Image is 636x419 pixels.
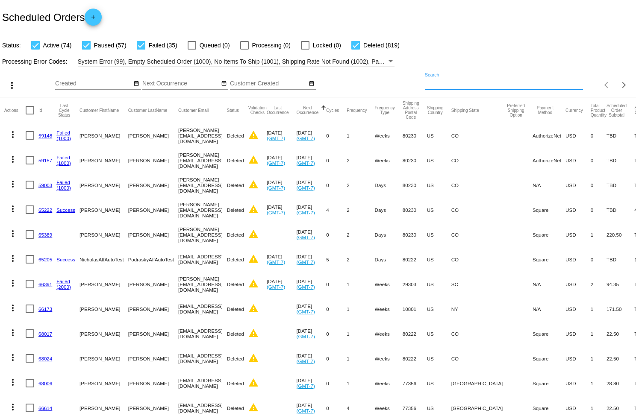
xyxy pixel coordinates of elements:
mat-cell: Weeks [375,148,403,173]
mat-cell: Weeks [375,371,403,396]
a: (GMT-7) [267,135,285,141]
mat-cell: Square [533,197,565,222]
mat-cell: 10801 [403,296,427,321]
mat-cell: [PERSON_NAME] [79,296,128,321]
a: (2000) [56,284,71,290]
a: (1000) [56,160,71,166]
mat-icon: warning [248,328,259,338]
a: 66173 [38,306,52,312]
mat-cell: 1 [591,371,607,396]
mat-cell: 0 [591,148,607,173]
mat-cell: 2 [347,173,374,197]
mat-cell: USD [565,272,591,296]
mat-cell: N/A [533,296,565,321]
a: Failed [56,179,70,185]
mat-cell: [DATE] [267,197,297,222]
a: (GMT-7) [297,135,315,141]
span: Queued (0) [200,40,230,50]
a: 68024 [38,356,52,361]
mat-cell: CO [451,346,507,371]
mat-icon: warning [248,204,259,214]
mat-cell: [PERSON_NAME] [79,173,128,197]
button: Previous page [598,76,615,94]
a: 65222 [38,207,52,213]
a: (GMT-7) [297,309,315,314]
mat-cell: 80222 [403,247,427,272]
mat-cell: Weeks [375,123,403,148]
a: (GMT-7) [267,210,285,215]
input: Customer Created [230,80,307,87]
mat-cell: Days [375,197,403,222]
mat-cell: [DATE] [297,272,327,296]
mat-cell: NicholasAffAutoTest [79,247,128,272]
mat-icon: more_vert [8,278,18,288]
mat-cell: US [427,346,451,371]
mat-cell: [PERSON_NAME][EMAIL_ADDRESS][DOMAIN_NAME] [178,222,227,247]
span: Deleted [227,182,244,188]
a: (GMT-7) [297,234,315,240]
mat-cell: US [427,296,451,321]
span: Paused (57) [94,40,127,50]
mat-cell: [DATE] [297,222,327,247]
input: Created [55,80,132,87]
button: Change sorting for ShippingCountry [427,105,444,115]
mat-cell: US [427,173,451,197]
mat-cell: TBD [607,173,634,197]
mat-cell: 22.50 [607,346,634,371]
mat-icon: warning [248,254,259,264]
mat-cell: Days [375,173,403,197]
mat-cell: [PERSON_NAME][EMAIL_ADDRESS][DOMAIN_NAME] [178,272,227,296]
a: 68017 [38,331,52,337]
mat-cell: USD [565,247,591,272]
mat-icon: date_range [133,80,139,87]
mat-cell: 220.50 [607,222,634,247]
a: (GMT-7) [297,210,315,215]
mat-cell: [PERSON_NAME] [79,272,128,296]
mat-icon: more_vert [8,328,18,338]
mat-cell: 80222 [403,346,427,371]
mat-cell: 1 [347,371,374,396]
mat-cell: 0 [326,173,347,197]
a: (GMT-7) [297,334,315,339]
mat-cell: 22.50 [607,321,634,346]
mat-icon: more_vert [8,253,18,264]
mat-cell: [PERSON_NAME] [79,321,128,346]
mat-cell: 1 [347,123,374,148]
mat-cell: USD [565,197,591,222]
mat-cell: 0 [326,371,347,396]
mat-cell: 0 [591,197,607,222]
span: Status: [2,42,21,49]
mat-cell: 28.80 [607,371,634,396]
a: Failed [56,278,70,284]
a: Success [56,207,75,213]
mat-cell: [PERSON_NAME] [128,197,178,222]
mat-icon: more_vert [8,352,18,363]
button: Change sorting for Subtotal [607,103,627,117]
a: (GMT-7) [297,358,315,364]
mat-cell: USD [565,321,591,346]
mat-cell: [DATE] [267,247,297,272]
a: (GMT-7) [267,259,285,265]
mat-cell: 0 [326,296,347,321]
a: (GMT-7) [297,185,315,190]
mat-cell: Days [375,222,403,247]
a: 65389 [38,232,52,237]
mat-cell: [EMAIL_ADDRESS][DOMAIN_NAME] [178,321,227,346]
mat-cell: [DATE] [267,272,297,296]
mat-cell: 0 [591,173,607,197]
mat-cell: 0 [326,321,347,346]
a: Failed [56,155,70,160]
mat-cell: USD [565,346,591,371]
a: (GMT-7) [297,408,315,413]
span: Processing (0) [252,40,291,50]
mat-icon: more_vert [8,154,18,164]
mat-cell: 1 [347,272,374,296]
mat-icon: warning [248,179,259,190]
mat-cell: 0 [326,148,347,173]
mat-cell: US [427,371,451,396]
mat-icon: warning [248,130,259,140]
a: (GMT-7) [297,383,315,389]
mat-cell: [PERSON_NAME] [128,123,178,148]
mat-cell: [PERSON_NAME] [79,148,128,173]
mat-cell: [DATE] [297,123,327,148]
